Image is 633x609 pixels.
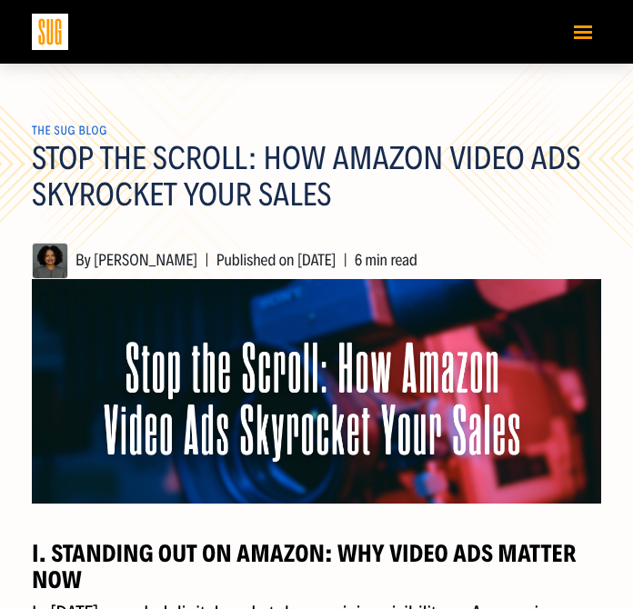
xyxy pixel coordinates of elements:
h1: Stop the Scroll: How Amazon Video Ads Skyrocket Your Sales [32,141,601,235]
span: By [PERSON_NAME] Published on [DATE] 6 min read [32,250,417,270]
button: Toggle navigation [565,15,601,47]
span: | [197,250,216,270]
img: Sug [32,14,68,50]
a: The SUG Blog [32,124,107,138]
strong: I. Standing Out on Amazon: Why Video Ads Matter Now [32,538,577,594]
span: | [336,250,354,270]
img: Hanna Tekle [32,243,68,279]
